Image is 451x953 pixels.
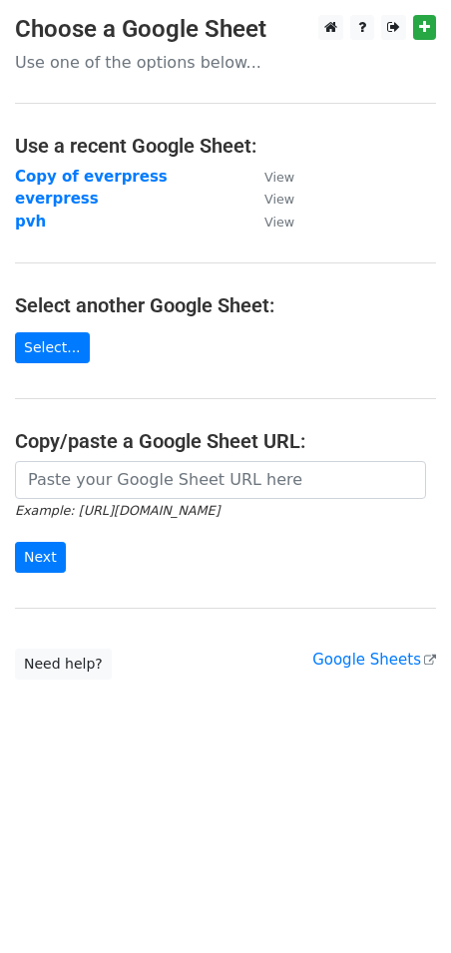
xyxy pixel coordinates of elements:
input: Next [15,542,66,573]
h4: Use a recent Google Sheet: [15,134,436,158]
small: Example: [URL][DOMAIN_NAME] [15,503,220,518]
p: Use one of the options below... [15,52,436,73]
h4: Select another Google Sheet: [15,293,436,317]
a: Copy of everpress [15,168,168,186]
a: View [244,190,294,208]
a: Need help? [15,649,112,680]
small: View [264,215,294,230]
h3: Choose a Google Sheet [15,15,436,44]
a: Google Sheets [312,651,436,669]
h4: Copy/paste a Google Sheet URL: [15,429,436,453]
small: View [264,170,294,185]
input: Paste your Google Sheet URL here [15,461,426,499]
a: everpress [15,190,99,208]
a: pvh [15,213,46,231]
a: View [244,213,294,231]
a: View [244,168,294,186]
a: Select... [15,332,90,363]
small: View [264,192,294,207]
